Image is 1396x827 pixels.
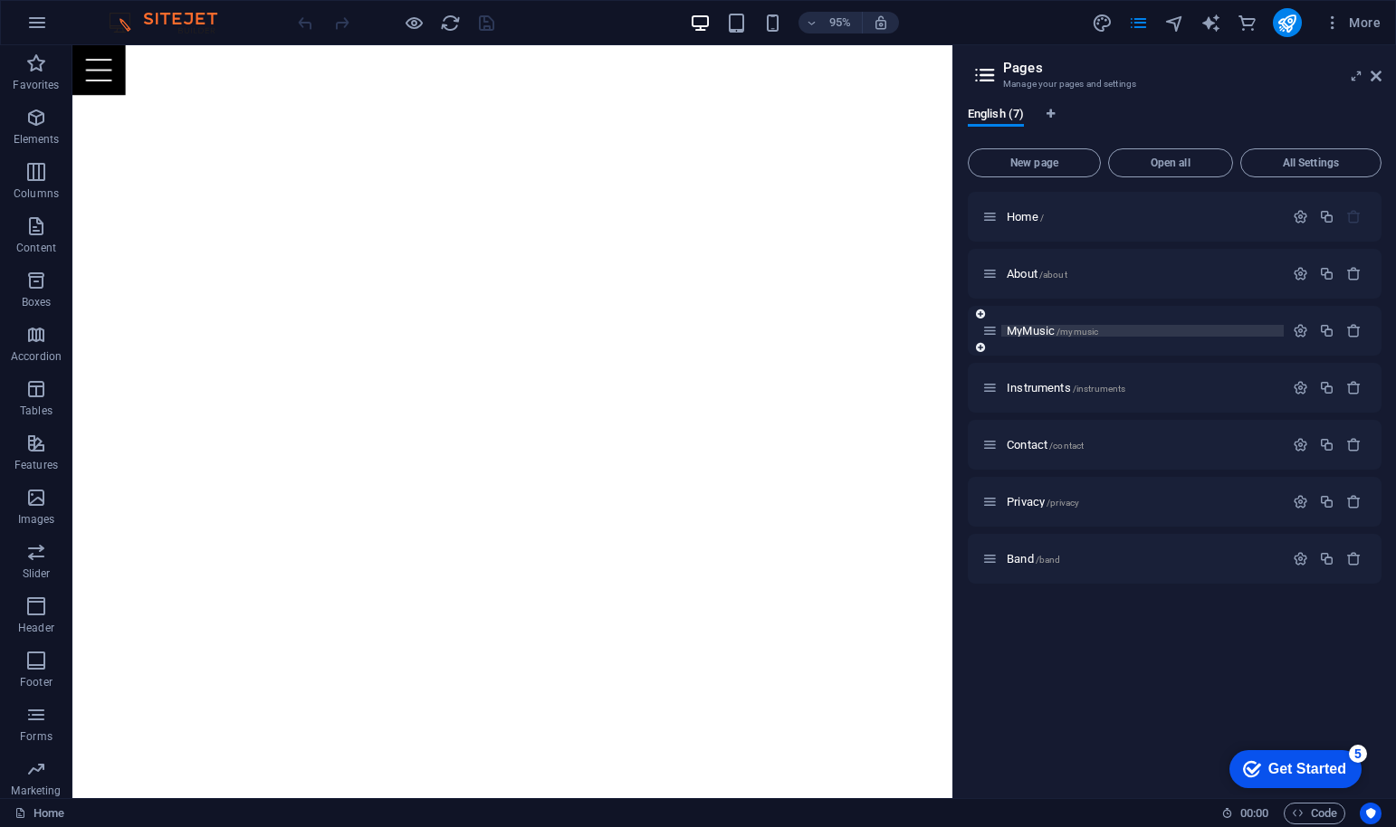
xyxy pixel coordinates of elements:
button: More [1316,8,1388,37]
button: Code [1284,803,1345,824]
span: Click to open page [1007,210,1044,223]
div: Duplicate [1319,209,1334,224]
h6: Session time [1221,803,1269,824]
div: Remove [1346,551,1362,566]
i: On resize automatically adjust zoom level to fit chosen device. [873,14,889,31]
span: /privacy [1047,498,1079,508]
div: Band/band [1001,553,1284,565]
span: Click to open page [1007,267,1067,280]
button: 95% [798,12,863,33]
p: Boxes [22,295,52,309]
img: Editor Logo [104,12,240,33]
button: text_generator [1200,12,1222,33]
div: Contact/contact [1001,439,1284,451]
div: Duplicate [1319,323,1334,338]
div: Settings [1293,437,1308,452]
span: Click to open page [1007,495,1079,509]
button: commerce [1237,12,1258,33]
span: : [1253,806,1256,820]
p: Images [18,512,55,527]
button: Usercentrics [1360,803,1382,824]
h3: Manage your pages and settings [1003,76,1345,92]
span: More [1324,14,1381,32]
p: Forms [20,729,53,744]
span: /instruments [1073,384,1126,394]
i: Reload page [440,13,461,33]
p: Favorites [13,78,59,92]
div: Settings [1293,551,1308,566]
div: Duplicate [1319,266,1334,281]
i: Pages (Ctrl+Alt+S) [1128,13,1149,33]
i: Navigator [1164,13,1185,33]
div: Settings [1293,494,1308,509]
p: Slider [23,566,51,581]
h2: Pages [1003,60,1382,76]
span: /band [1036,555,1061,565]
span: / [1040,213,1044,223]
button: navigator [1164,12,1186,33]
button: Open all [1108,148,1233,177]
i: Commerce [1237,13,1257,33]
p: Tables [20,404,53,418]
div: Duplicate [1319,551,1334,566]
h6: 95% [826,12,855,33]
div: Remove [1346,323,1362,338]
div: Language Tabs [968,107,1382,141]
button: design [1092,12,1114,33]
button: reload [439,12,461,33]
span: New page [976,157,1093,168]
p: Footer [20,675,53,689]
p: Columns [14,186,59,201]
div: 5 [134,4,152,22]
div: Remove [1346,266,1362,281]
p: Accordion [11,349,62,364]
div: Remove [1346,437,1362,452]
p: Content [16,241,56,255]
span: Instruments [1007,381,1125,394]
span: Click to open page [1007,324,1098,337]
span: Code [1292,803,1337,824]
div: Settings [1293,323,1308,338]
div: Privacy/privacy [1001,496,1284,508]
div: Remove [1346,494,1362,509]
div: Instruments/instruments [1001,382,1284,394]
span: Click to open page [1007,438,1084,452]
div: Get Started [53,20,131,36]
p: Header [18,621,54,635]
button: New page [968,148,1101,177]
button: pages [1128,12,1150,33]
div: MyMusic/mymusic [1001,325,1284,337]
div: Settings [1293,209,1308,224]
div: Settings [1293,266,1308,281]
span: English (7) [968,103,1024,128]
div: Duplicate [1319,380,1334,395]
p: Features [14,458,58,472]
div: Settings [1293,380,1308,395]
p: Elements [14,132,60,147]
span: Open all [1116,157,1225,168]
i: Design (Ctrl+Alt+Y) [1092,13,1113,33]
div: About/about [1001,268,1284,280]
i: Publish [1276,13,1297,33]
div: Home/ [1001,211,1284,223]
i: AI Writer [1200,13,1221,33]
div: Get Started 5 items remaining, 0% complete [14,9,147,47]
a: Click to cancel selection. Double-click to open Pages [14,803,64,824]
span: All Settings [1248,157,1373,168]
span: /contact [1049,441,1084,451]
p: Marketing [11,784,61,798]
button: All Settings [1240,148,1382,177]
button: publish [1273,8,1302,37]
span: /mymusic [1057,327,1098,337]
div: Duplicate [1319,494,1334,509]
span: /about [1039,270,1067,280]
div: The startpage cannot be deleted [1346,209,1362,224]
span: Click to open page [1007,552,1060,566]
div: Remove [1346,380,1362,395]
span: 00 00 [1240,803,1268,824]
div: Duplicate [1319,437,1334,452]
button: Click here to leave preview mode and continue editing [403,12,425,33]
